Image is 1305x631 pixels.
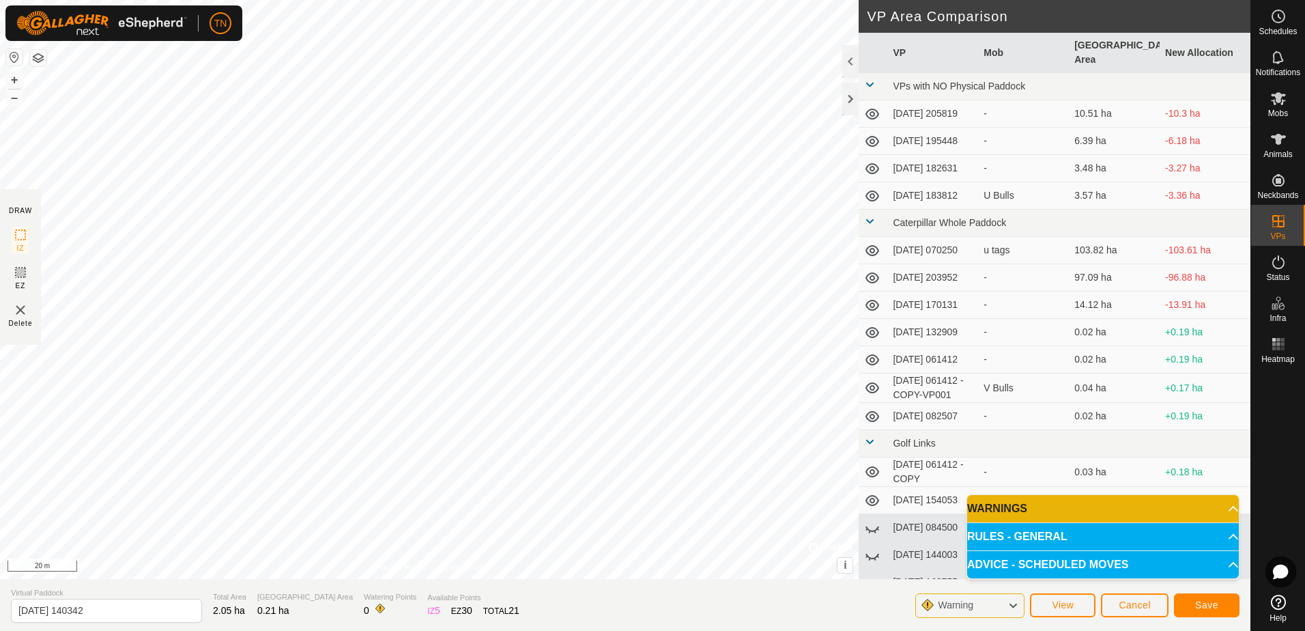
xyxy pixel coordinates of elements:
td: [DATE] 182631 [887,155,978,182]
span: WARNINGS [967,503,1027,514]
img: VP [12,302,29,318]
td: -13.91 ha [1160,292,1250,319]
th: VP [887,33,978,73]
td: 0.02 ha [1069,346,1160,374]
div: TOTAL [483,604,519,618]
div: IZ [427,604,440,618]
span: Caterpillar Whole Paddock [893,217,1006,228]
div: V Bulls [984,381,1063,395]
button: i [837,558,852,573]
div: - [984,134,1063,148]
td: 0.02 ha [1069,403,1160,430]
span: 21 [508,605,519,616]
span: Save [1195,600,1218,611]
td: 0.04 ha [1069,374,1160,403]
td: -103.61 ha [1160,237,1250,264]
span: IZ [17,243,25,253]
th: New Allocation [1160,33,1250,73]
span: 0.21 ha [257,605,289,616]
span: Neckbands [1257,191,1298,199]
td: [DATE] 154053 [887,487,978,514]
div: - [984,107,1063,121]
td: 0.03 ha [1069,458,1160,487]
div: - [984,325,1063,339]
td: [DATE] 061412 [887,346,978,374]
span: Infra [1270,314,1286,322]
td: [DATE] 170131 [887,292,978,319]
span: i [844,559,846,571]
td: +0.19 ha [1160,403,1250,430]
td: 10.51 ha [1069,100,1160,128]
span: Mobs [1268,109,1288,117]
span: Schedules [1259,27,1297,36]
span: Warning [938,600,973,611]
span: Cancel [1119,600,1151,611]
td: [DATE] 084500 [887,514,978,542]
p-accordion-header: ADVICE - SCHEDULED MOVES [967,551,1239,578]
span: [GEOGRAPHIC_DATA] Area [257,591,353,603]
div: u tags [984,243,1063,257]
button: + [6,72,23,88]
button: View [1030,593,1095,617]
div: - [984,352,1063,367]
button: – [6,89,23,106]
td: 3.48 ha [1069,155,1160,182]
div: - [984,298,1063,312]
td: 3.57 ha [1069,182,1160,210]
span: Status [1266,273,1289,281]
div: - [984,493,1063,507]
td: 6.39 ha [1069,128,1160,155]
span: RULES - GENERAL [967,531,1067,542]
th: [GEOGRAPHIC_DATA] Area [1069,33,1160,73]
th: Mob [978,33,1069,73]
button: Cancel [1101,593,1168,617]
span: Watering Points [364,591,416,603]
span: Notifications [1256,68,1300,76]
span: TN [214,16,227,31]
span: 5 [435,605,440,616]
button: Map Layers [30,50,46,66]
span: Golf Links [893,438,935,449]
td: +0.19 ha [1160,319,1250,346]
p-accordion-header: RULES - GENERAL [967,523,1239,550]
td: [DATE] 195448 [887,128,978,155]
td: -6.18 ha [1160,128,1250,155]
td: +0.18 ha [1160,458,1250,487]
td: +0.17 ha [1160,374,1250,403]
a: Help [1251,589,1305,628]
td: [DATE] 205819 [887,100,978,128]
div: DRAW [9,206,32,216]
span: VPs [1270,232,1285,240]
span: 30 [461,605,472,616]
span: Help [1270,614,1287,622]
span: Delete [9,318,33,328]
td: -10.3 ha [1160,100,1250,128]
span: Virtual Paddock [11,587,202,599]
td: [DATE] 082507 [887,403,978,430]
p-accordion-header: WARNINGS [967,495,1239,522]
span: Available Points [427,592,519,604]
td: 0.02 ha [1069,319,1160,346]
td: 14.12 ha [1069,292,1160,319]
span: View [1052,600,1074,611]
span: Animals [1263,150,1293,158]
div: - [984,161,1063,176]
td: -3.36 ha [1160,182,1250,210]
td: [DATE] 203952 [887,264,978,292]
div: U Bulls [984,188,1063,203]
span: EZ [16,281,26,291]
td: -2.4 ha [1160,487,1250,514]
span: ADVICE - SCHEDULED MOVES [967,559,1128,570]
span: Heatmap [1261,355,1295,363]
span: 2.05 ha [213,605,245,616]
td: [DATE] 061412 - COPY [887,458,978,487]
span: VPs with NO Physical Paddock [893,81,1025,92]
td: 2.61 ha [1069,487,1160,514]
button: Reset Map [6,49,23,66]
td: [DATE] 061412 - COPY-VP001 [887,374,978,403]
td: [DATE] 070250 [887,237,978,264]
img: Gallagher Logo [16,11,187,36]
td: [DATE] 144003 [887,542,978,569]
td: 103.82 ha [1069,237,1160,264]
td: +0.19 ha [1160,346,1250,374]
